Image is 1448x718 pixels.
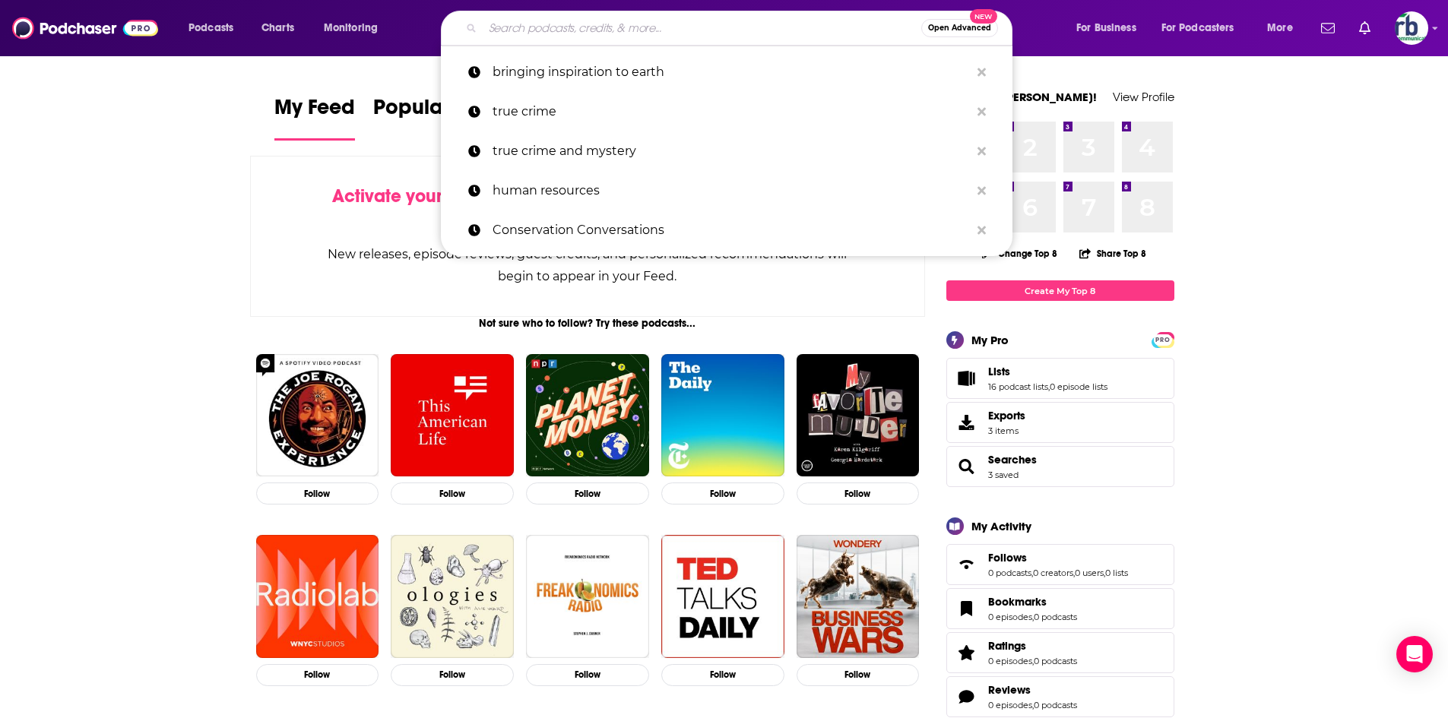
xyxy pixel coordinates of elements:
[988,470,1019,480] a: 3 saved
[1034,612,1077,622] a: 0 podcasts
[988,700,1032,710] a: 0 episodes
[1079,239,1147,268] button: Share Top 8
[391,354,514,477] img: This American Life
[971,333,1009,347] div: My Pro
[526,535,649,658] img: Freakonomics Radio
[1032,656,1034,666] span: ,
[256,354,379,477] img: The Joe Rogan Experience
[391,535,514,658] img: Ologies with Alie Ward
[988,639,1026,653] span: Ratings
[946,588,1174,629] span: Bookmarks
[661,664,784,686] button: Follow
[952,642,982,663] a: Ratings
[946,632,1174,673] span: Ratings
[391,664,514,686] button: Follow
[1396,636,1433,672] div: Open Intercom Messenger
[661,354,784,477] img: The Daily
[946,446,1174,487] span: Searches
[1048,381,1050,392] span: ,
[261,17,294,39] span: Charts
[1395,11,1428,45] span: Logged in as johannarb
[1154,334,1172,345] a: PRO
[952,412,982,433] span: Exports
[391,482,514,504] button: Follow
[178,16,253,40] button: open menu
[1256,16,1312,40] button: open menu
[526,482,649,504] button: Follow
[970,9,997,24] span: New
[946,676,1174,717] span: Reviews
[493,171,970,210] p: human resources
[946,90,1097,104] a: Welcome [PERSON_NAME]!
[1033,568,1073,578] a: 0 creators
[493,131,970,171] p: true crime and mystery
[1104,568,1105,578] span: ,
[661,535,784,658] a: TED Talks Daily
[1076,17,1136,39] span: For Business
[988,551,1128,565] a: Follows
[1395,11,1428,45] img: User Profile
[988,381,1048,392] a: 16 podcast lists
[988,683,1077,697] a: Reviews
[988,365,1107,378] a: Lists
[946,358,1174,399] span: Lists
[797,354,920,477] img: My Favorite Murder with Karen Kilgariff and Georgia Hardstark
[928,24,991,32] span: Open Advanced
[797,664,920,686] button: Follow
[988,568,1031,578] a: 0 podcasts
[313,16,398,40] button: open menu
[988,409,1025,422] span: Exports
[1032,700,1034,710] span: ,
[988,683,1031,697] span: Reviews
[1105,568,1128,578] a: 0 lists
[1073,568,1075,578] span: ,
[1315,15,1341,41] a: Show notifications dropdown
[256,535,379,658] img: Radiolab
[327,185,849,229] div: by following Podcasts, Creators, Lists, and other Users!
[483,16,921,40] input: Search podcasts, credits, & more...
[1034,656,1077,666] a: 0 podcasts
[324,17,378,39] span: Monitoring
[1152,16,1256,40] button: open menu
[952,598,982,619] a: Bookmarks
[952,554,982,575] a: Follows
[988,612,1032,622] a: 0 episodes
[493,92,970,131] p: true crime
[441,131,1012,171] a: true crime and mystery
[493,210,970,250] p: Conservation Conversations
[988,639,1077,653] a: Ratings
[526,354,649,477] img: Planet Money
[12,14,158,43] img: Podchaser - Follow, Share and Rate Podcasts
[661,482,784,504] button: Follow
[256,664,379,686] button: Follow
[988,453,1037,467] a: Searches
[988,551,1027,565] span: Follows
[1161,17,1234,39] span: For Podcasters
[441,210,1012,250] a: Conservation Conversations
[189,17,233,39] span: Podcasts
[327,243,849,287] div: New releases, episode reviews, guest credits, and personalized recommendations will begin to appe...
[441,171,1012,210] a: human resources
[946,280,1174,301] a: Create My Top 8
[252,16,303,40] a: Charts
[1050,381,1107,392] a: 0 episode lists
[952,368,982,389] a: Lists
[1395,11,1428,45] button: Show profile menu
[1032,612,1034,622] span: ,
[988,365,1010,378] span: Lists
[797,535,920,658] img: Business Wars
[441,52,1012,92] a: bringing inspiration to earth
[250,317,926,330] div: Not sure who to follow? Try these podcasts...
[1154,334,1172,346] span: PRO
[971,519,1031,533] div: My Activity
[946,544,1174,585] span: Follows
[1066,16,1155,40] button: open menu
